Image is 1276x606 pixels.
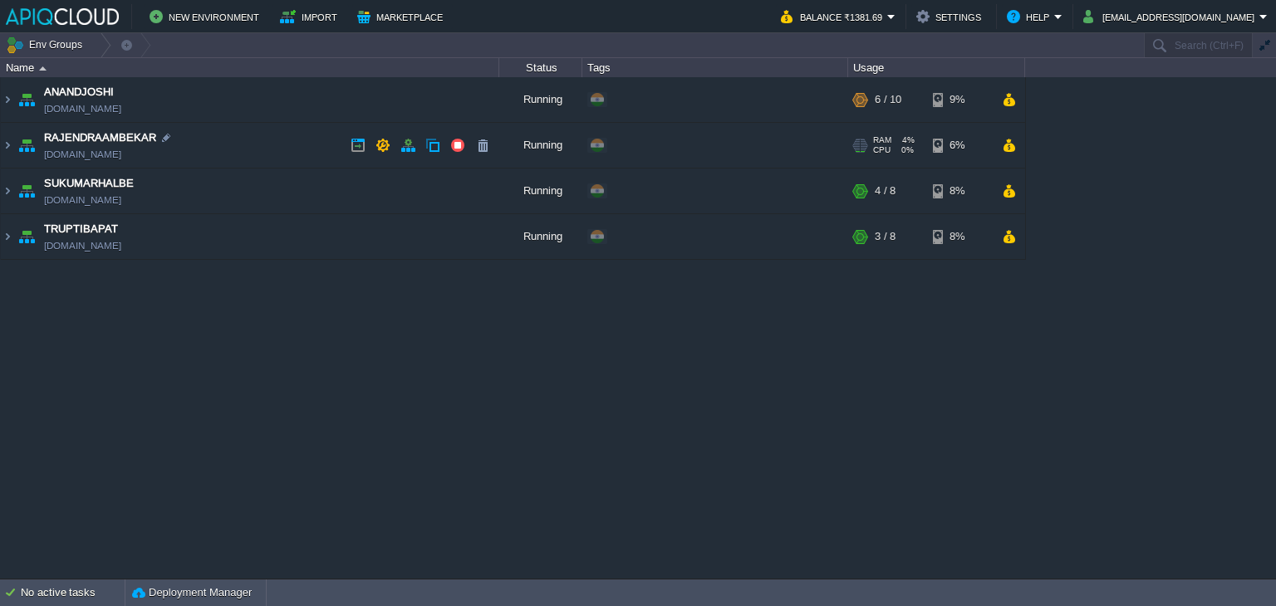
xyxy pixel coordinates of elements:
img: AMDAwAAAACH5BAEAAAAALAAAAAABAAEAAAICRAEAOw== [15,214,38,259]
div: 8% [933,214,987,259]
button: Balance ₹1381.69 [781,7,887,27]
div: No active tasks [21,579,125,606]
a: [DOMAIN_NAME] [44,192,121,208]
img: AMDAwAAAACH5BAEAAAAALAAAAAABAAEAAAICRAEAOw== [1,123,14,168]
img: APIQCloud [6,8,119,25]
img: AMDAwAAAACH5BAEAAAAALAAAAAABAAEAAAICRAEAOw== [15,77,38,122]
img: AMDAwAAAACH5BAEAAAAALAAAAAABAAEAAAICRAEAOw== [1,169,14,213]
a: [DOMAIN_NAME] [44,237,121,254]
button: Import [280,7,342,27]
img: AMDAwAAAACH5BAEAAAAALAAAAAABAAEAAAICRAEAOw== [15,123,38,168]
button: [EMAIL_ADDRESS][DOMAIN_NAME] [1083,7,1259,27]
img: AMDAwAAAACH5BAEAAAAALAAAAAABAAEAAAICRAEAOw== [39,66,47,71]
div: Status [500,58,582,77]
div: 4 / 8 [875,169,896,213]
button: Help [1007,7,1054,27]
div: 6% [933,123,987,168]
span: 4% [898,135,915,145]
div: 8% [933,169,987,213]
button: Settings [916,7,986,27]
img: AMDAwAAAACH5BAEAAAAALAAAAAABAAEAAAICRAEAOw== [1,77,14,122]
div: 3 / 8 [875,214,896,259]
div: Running [499,169,582,213]
div: Running [499,77,582,122]
div: Name [2,58,498,77]
a: SUKUMARHALBE [44,175,134,192]
a: [DOMAIN_NAME] [44,146,121,163]
div: Running [499,214,582,259]
a: TRUPTIBAPAT [44,221,118,237]
div: 6 / 10 [875,77,901,122]
a: RAJENDRAAMBEKAR [44,130,156,146]
div: Running [499,123,582,168]
span: CPU [873,145,891,155]
img: AMDAwAAAACH5BAEAAAAALAAAAAABAAEAAAICRAEAOw== [15,169,38,213]
button: New Environment [150,7,264,27]
img: AMDAwAAAACH5BAEAAAAALAAAAAABAAEAAAICRAEAOw== [1,214,14,259]
button: Env Groups [6,33,88,56]
div: Tags [583,58,847,77]
button: Deployment Manager [132,584,252,601]
span: RAM [873,135,891,145]
button: Marketplace [357,7,448,27]
span: 0% [897,145,914,155]
div: 9% [933,77,987,122]
a: [DOMAIN_NAME] [44,100,121,117]
div: Usage [849,58,1024,77]
a: ANANDJOSHI [44,84,114,100]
